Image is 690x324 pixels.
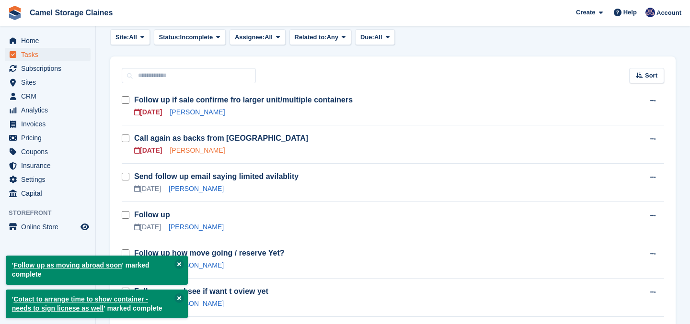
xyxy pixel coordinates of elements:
a: menu [5,34,91,47]
a: menu [5,159,91,172]
button: Status: Incomplete [154,29,226,45]
span: Create [576,8,595,17]
span: Coupons [21,145,79,158]
a: Follow up and see if want t oview yet [134,287,268,295]
a: Camel Storage Claines [26,5,116,21]
span: Due: [360,33,374,42]
p: ' ' marked complete [6,256,188,284]
a: Call again as backs from [GEOGRAPHIC_DATA] [134,134,308,142]
span: Subscriptions [21,62,79,75]
span: All [129,33,137,42]
span: All [264,33,273,42]
span: Insurance [21,159,79,172]
a: Follow up [134,211,170,219]
a: menu [5,187,91,200]
div: [DATE] [134,145,162,156]
span: Home [21,34,79,47]
div: [DATE] [134,222,161,232]
div: [DATE] [134,107,162,117]
a: [PERSON_NAME] [169,223,224,231]
a: Cotact to arrange time to show container - needs to sign licnese as well [12,295,148,312]
span: Settings [21,173,79,186]
span: Incomplete [180,33,213,42]
a: Follow up as moving abroad soon [13,261,122,269]
img: Rod [645,8,655,17]
button: Related to: Any [289,29,351,45]
a: Follow up if sale confirme fro larger unit/multiple containers [134,96,353,104]
a: [PERSON_NAME] [170,108,225,116]
span: Analytics [21,103,79,117]
span: Online Store [21,220,79,234]
span: Storefront [9,208,95,218]
span: Status: [159,33,180,42]
a: menu [5,220,91,234]
span: Sites [21,76,79,89]
span: Related to: [295,33,327,42]
span: Site: [115,33,129,42]
img: stora-icon-8386f47178a22dfd0bd8f6a31ec36ba5ce8667c1dd55bd0f319d3a0aa187defe.svg [8,6,22,20]
a: [PERSON_NAME] [169,261,224,269]
a: menu [5,173,91,186]
a: Send follow up email saying limited avilablity [134,172,299,180]
div: [DATE] [134,184,161,194]
a: menu [5,62,91,75]
a: menu [5,103,91,117]
p: ' ' marked complete [6,290,188,318]
button: Due: All [355,29,395,45]
a: menu [5,117,91,131]
a: [PERSON_NAME] [169,185,224,192]
span: CRM [21,89,79,103]
span: Help [623,8,637,17]
a: [PERSON_NAME] [170,146,225,154]
a: [PERSON_NAME] [169,300,224,307]
span: All [374,33,382,42]
span: Invoices [21,117,79,131]
span: Pricing [21,131,79,145]
button: Assignee: All [230,29,286,45]
a: Follow up how move going / reserve Yet? [134,249,285,257]
span: Any [327,33,339,42]
span: Tasks [21,48,79,61]
span: Sort [645,71,657,80]
a: Preview store [79,221,91,233]
a: menu [5,76,91,89]
a: menu [5,48,91,61]
a: menu [5,145,91,158]
a: menu [5,131,91,145]
span: Account [656,8,681,18]
span: Capital [21,187,79,200]
span: Assignee: [235,33,264,42]
button: Site: All [110,29,150,45]
a: menu [5,89,91,103]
